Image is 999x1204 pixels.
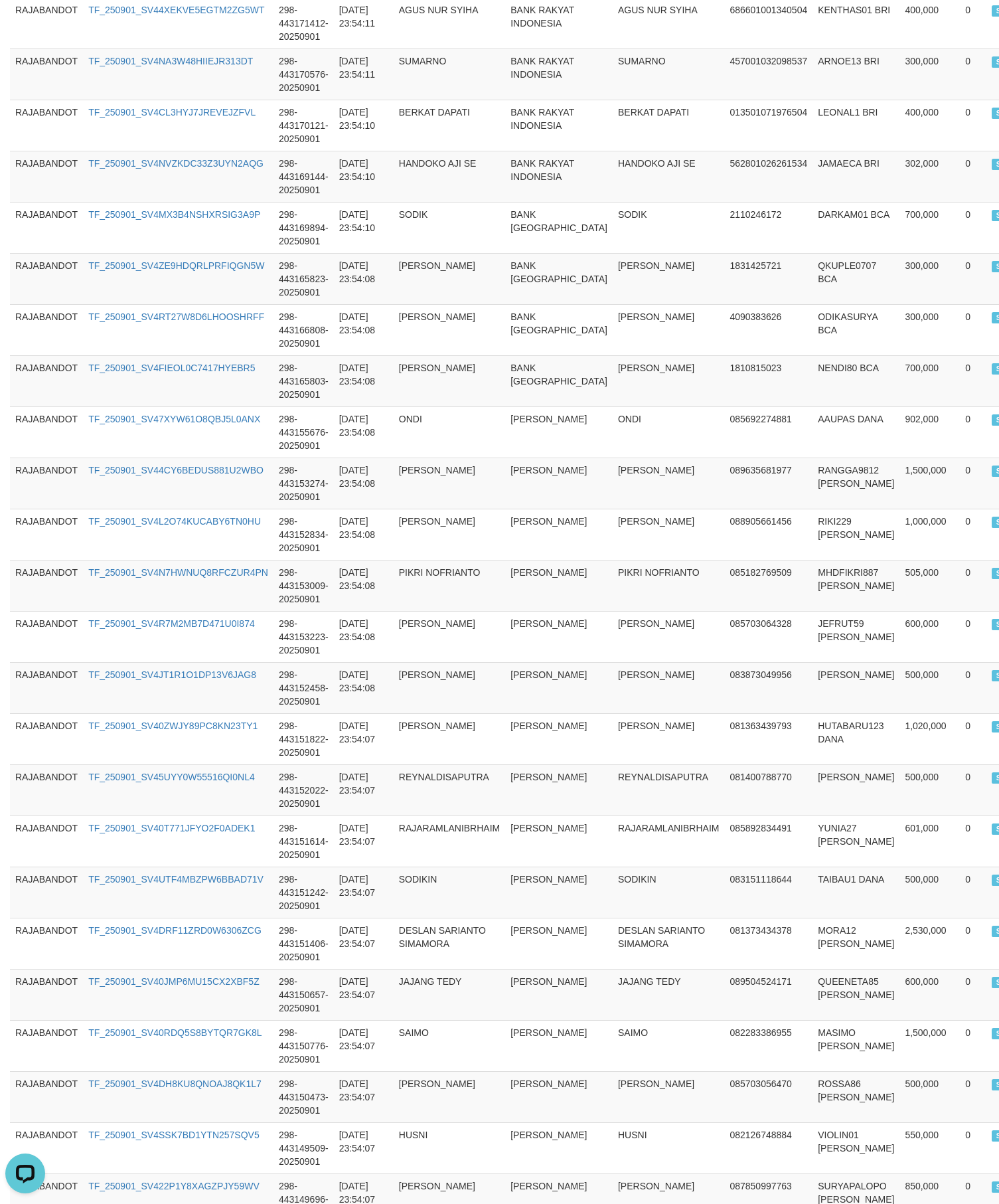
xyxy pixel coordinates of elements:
[613,969,724,1020] td: JAJANG TEDY
[899,458,960,509] td: 1,500,000
[613,406,724,458] td: ONDI
[10,202,83,253] td: RAJABANDOT
[505,713,613,764] td: [PERSON_NAME]
[334,509,394,560] td: [DATE] 23:54:08
[10,1122,83,1173] td: RAJABANDOT
[724,509,812,560] td: 088905661456
[613,458,724,509] td: [PERSON_NAME]
[394,1122,505,1173] td: HUSNI
[899,816,960,867] td: 601,000
[334,713,394,764] td: [DATE] 23:54:07
[88,721,258,731] a: TF_250901_SV40ZWJY89PC8KN23TY1
[505,406,613,458] td: [PERSON_NAME]
[505,764,613,816] td: [PERSON_NAME]
[394,406,505,458] td: ONDI
[10,918,83,969] td: RAJABANDOT
[724,202,812,253] td: 2110246172
[613,1122,724,1173] td: HUSNI
[334,611,394,662] td: [DATE] 23:54:08
[724,458,812,509] td: 089635681977
[273,100,334,151] td: 298-443170121-20250901
[334,918,394,969] td: [DATE] 23:54:07
[613,100,724,151] td: BERKAT DAPATI
[613,509,724,560] td: [PERSON_NAME]
[10,458,83,509] td: RAJABANDOT
[960,1071,986,1122] td: 0
[394,458,505,509] td: [PERSON_NAME]
[273,867,334,918] td: 298-443151242-20250901
[812,867,899,918] td: TAIBAU1 DANA
[88,874,264,885] a: TF_250901_SV4UTF4MBZPW6BBAD71V
[273,304,334,355] td: 298-443166808-20250901
[724,151,812,202] td: 562801026261534
[899,560,960,611] td: 505,000
[394,764,505,816] td: REYNALDISAPUTRA
[394,202,505,253] td: SODIK
[88,5,264,15] a: TF_250901_SV44XEKVE5EGTM2ZG5WT
[613,560,724,611] td: PIKRI NOFRIANTO
[505,48,613,100] td: BANK RAKYAT INDONESIA
[812,969,899,1020] td: QUEENETA85 [PERSON_NAME]
[613,304,724,355] td: [PERSON_NAME]
[10,662,83,713] td: RAJABANDOT
[273,406,334,458] td: 298-443155676-20250901
[724,1122,812,1173] td: 082126748884
[505,867,613,918] td: [PERSON_NAME]
[812,253,899,304] td: QKUPLE0707 BCA
[724,406,812,458] td: 085692274881
[724,560,812,611] td: 085182769509
[812,202,899,253] td: DARKAM01 BCA
[10,713,83,764] td: RAJABANDOT
[812,611,899,662] td: JEFRUT59 [PERSON_NAME]
[394,867,505,918] td: SODIKIN
[10,1020,83,1071] td: RAJABANDOT
[273,918,334,969] td: 298-443151406-20250901
[812,151,899,202] td: JAMAECA BRI
[899,611,960,662] td: 600,000
[334,816,394,867] td: [DATE] 23:54:07
[812,509,899,560] td: RIKI229 [PERSON_NAME]
[88,209,260,220] a: TF_250901_SV4MX3B4NSHXRSIG3A9P
[812,662,899,713] td: [PERSON_NAME]
[960,509,986,560] td: 0
[273,611,334,662] td: 298-443153223-20250901
[10,816,83,867] td: RAJABANDOT
[899,304,960,355] td: 300,000
[273,48,334,100] td: 298-443170576-20250901
[394,969,505,1020] td: JAJANG TEDY
[334,1071,394,1122] td: [DATE] 23:54:07
[88,260,264,271] a: TF_250901_SV4ZE9HDQRLPRFIQGN5W
[334,969,394,1020] td: [DATE] 23:54:07
[10,1071,83,1122] td: RAJABANDOT
[960,304,986,355] td: 0
[394,1071,505,1122] td: [PERSON_NAME]
[899,509,960,560] td: 1,000,000
[273,202,334,253] td: 298-443169894-20250901
[88,516,261,527] a: TF_250901_SV4L2O74KUCABY6TN0HU
[960,355,986,406] td: 0
[273,560,334,611] td: 298-443153009-20250901
[505,611,613,662] td: [PERSON_NAME]
[394,816,505,867] td: RAJARAMLANIBRHAIM
[334,867,394,918] td: [DATE] 23:54:07
[960,918,986,969] td: 0
[899,1020,960,1071] td: 1,500,000
[505,151,613,202] td: BANK RAKYAT INDONESIA
[613,253,724,304] td: [PERSON_NAME]
[613,867,724,918] td: SODIKIN
[812,355,899,406] td: NENDI80 BCA
[960,764,986,816] td: 0
[960,969,986,1020] td: 0
[10,509,83,560] td: RAJABANDOT
[88,414,260,424] a: TF_250901_SV47XYW61O8QBJ5L0ANX
[10,611,83,662] td: RAJABANDOT
[899,406,960,458] td: 902,000
[88,107,256,118] a: TF_250901_SV4CL3HYJ7JREVEJZFVL
[812,560,899,611] td: MHDFIKRI887 [PERSON_NAME]
[812,406,899,458] td: AAUPAS DANA
[812,48,899,100] td: ARNOE13 BRI
[505,202,613,253] td: BANK [GEOGRAPHIC_DATA]
[812,304,899,355] td: ODIKASURYA BCA
[273,1071,334,1122] td: 298-443150473-20250901
[899,253,960,304] td: 300,000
